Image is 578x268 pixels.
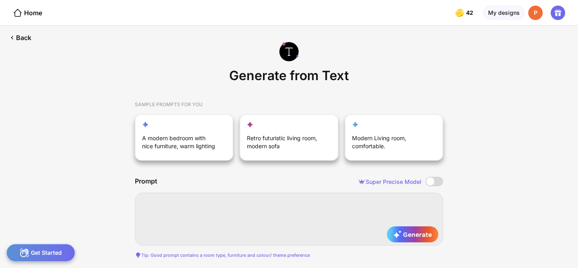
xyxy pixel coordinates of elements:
div: Super Precise Model [358,178,421,185]
div: Retro futuristic living room, modern sofa [247,134,322,153]
img: generate-from-text-icon.svg [279,42,299,61]
span: 42 [466,10,475,16]
div: Generate from Text [226,66,352,89]
div: A modern bedroom with nice furniture, warm lighting [142,134,218,153]
div: Prompt [135,178,157,185]
img: customization-star-icon.svg [352,121,358,128]
img: reimagine-star-icon.svg [142,121,149,128]
div: P [528,6,543,20]
div: Tip: Good prompt contains a room type, furniture and colour/ theme preference [135,252,443,258]
div: Home [13,8,42,18]
div: My designs [483,6,525,20]
div: Get Started [6,244,75,262]
div: SAMPLE PROMPTS FOR YOU [135,95,443,114]
div: Modern Living room, comfortable. [352,134,427,153]
img: fill-up-your-space-star-icon.svg [247,121,253,128]
span: Generate [393,230,432,238]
